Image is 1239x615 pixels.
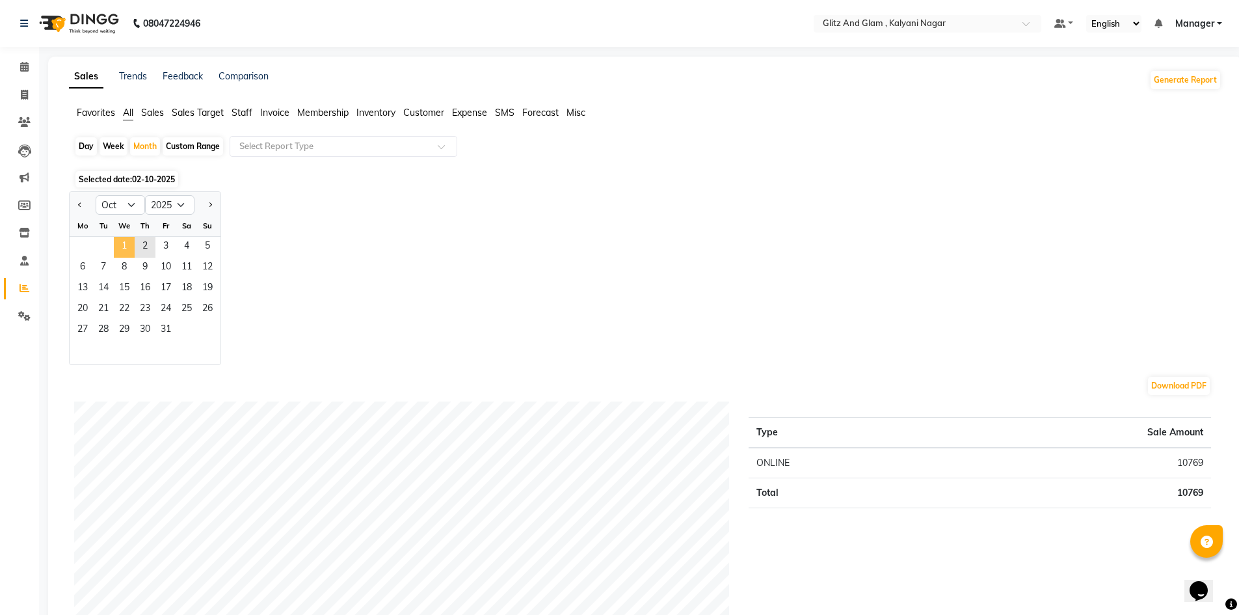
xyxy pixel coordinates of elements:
[114,320,135,341] div: Wednesday, October 29, 2025
[93,320,114,341] div: Tuesday, October 28, 2025
[176,258,197,279] span: 11
[114,279,135,299] span: 15
[197,237,218,258] span: 5
[72,279,93,299] span: 13
[114,279,135,299] div: Wednesday, October 15, 2025
[936,478,1211,508] td: 10769
[135,320,155,341] div: Thursday, October 30, 2025
[77,107,115,118] span: Favorites
[155,279,176,299] div: Friday, October 17, 2025
[72,258,93,279] div: Monday, October 6, 2025
[114,237,135,258] div: Wednesday, October 1, 2025
[936,448,1211,478] td: 10769
[114,258,135,279] div: Wednesday, October 8, 2025
[72,258,93,279] span: 6
[1148,377,1210,395] button: Download PDF
[93,279,114,299] span: 14
[72,299,93,320] span: 20
[93,320,114,341] span: 28
[155,299,176,320] div: Friday, October 24, 2025
[197,215,218,236] div: Su
[1175,17,1214,31] span: Manager
[176,279,197,299] div: Saturday, October 18, 2025
[260,107,289,118] span: Invoice
[114,299,135,320] div: Wednesday, October 22, 2025
[197,279,218,299] span: 19
[522,107,559,118] span: Forecast
[93,299,114,320] span: 21
[75,137,97,156] div: Day
[155,258,176,279] div: Friday, October 10, 2025
[566,107,585,118] span: Misc
[155,237,176,258] div: Friday, October 3, 2025
[130,137,160,156] div: Month
[749,418,936,448] th: Type
[163,70,203,82] a: Feedback
[135,237,155,258] span: 2
[93,279,114,299] div: Tuesday, October 14, 2025
[205,195,215,215] button: Next month
[114,237,135,258] span: 1
[176,279,197,299] span: 18
[145,195,194,215] select: Select year
[197,237,218,258] div: Sunday, October 5, 2025
[155,279,176,299] span: 17
[72,299,93,320] div: Monday, October 20, 2025
[155,299,176,320] span: 24
[72,215,93,236] div: Mo
[749,448,936,478] td: ONLINE
[135,258,155,279] span: 9
[135,279,155,299] div: Thursday, October 16, 2025
[75,171,178,187] span: Selected date:
[197,258,218,279] span: 12
[452,107,487,118] span: Expense
[403,107,444,118] span: Customer
[219,70,269,82] a: Comparison
[141,107,164,118] span: Sales
[197,279,218,299] div: Sunday, October 19, 2025
[100,137,127,156] div: Week
[96,195,145,215] select: Select month
[123,107,133,118] span: All
[197,258,218,279] div: Sunday, October 12, 2025
[1151,71,1220,89] button: Generate Report
[936,418,1211,448] th: Sale Amount
[135,299,155,320] div: Thursday, October 23, 2025
[163,137,223,156] div: Custom Range
[176,258,197,279] div: Saturday, October 11, 2025
[155,215,176,236] div: Fr
[176,237,197,258] span: 4
[72,320,93,341] div: Monday, October 27, 2025
[114,320,135,341] span: 29
[114,299,135,320] span: 22
[135,320,155,341] span: 30
[93,258,114,279] div: Tuesday, October 7, 2025
[33,5,122,42] img: logo
[93,215,114,236] div: Tu
[75,195,85,215] button: Previous month
[69,65,103,89] a: Sales
[72,320,93,341] span: 27
[114,258,135,279] span: 8
[119,70,147,82] a: Trends
[176,215,197,236] div: Sa
[135,215,155,236] div: Th
[135,279,155,299] span: 16
[132,174,175,184] span: 02-10-2025
[172,107,224,118] span: Sales Target
[155,237,176,258] span: 3
[197,299,218,320] div: Sunday, October 26, 2025
[93,258,114,279] span: 7
[155,320,176,341] span: 31
[356,107,395,118] span: Inventory
[176,237,197,258] div: Saturday, October 4, 2025
[197,299,218,320] span: 26
[297,107,349,118] span: Membership
[232,107,252,118] span: Staff
[72,279,93,299] div: Monday, October 13, 2025
[1184,563,1226,602] iframe: chat widget
[155,320,176,341] div: Friday, October 31, 2025
[135,299,155,320] span: 23
[114,215,135,236] div: We
[93,299,114,320] div: Tuesday, October 21, 2025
